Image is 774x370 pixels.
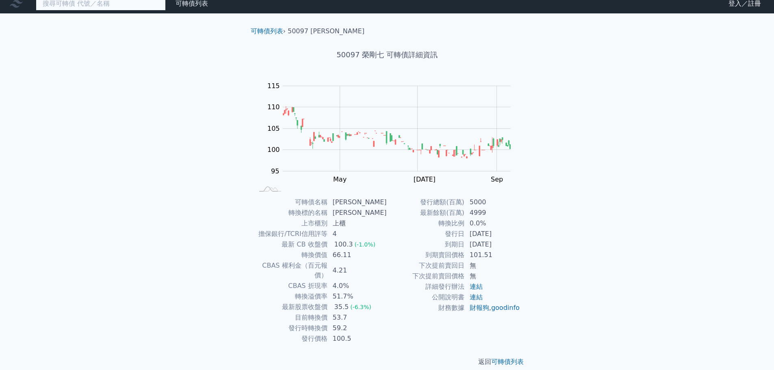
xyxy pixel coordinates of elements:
[328,281,387,291] td: 4.0%
[254,229,328,239] td: 擔保銀行/TCRI信用評等
[328,218,387,229] td: 上櫃
[328,250,387,260] td: 66.11
[387,271,465,281] td: 下次提前賣回價格
[465,197,520,208] td: 5000
[387,303,465,313] td: 財務數據
[387,281,465,292] td: 詳細發行辦法
[254,333,328,344] td: 發行價格
[328,323,387,333] td: 59.2
[328,333,387,344] td: 100.5
[254,197,328,208] td: 可轉債名稱
[254,239,328,250] td: 最新 CB 收盤價
[465,303,520,313] td: ,
[465,250,520,260] td: 101.51
[254,218,328,229] td: 上市櫃別
[244,49,530,61] h1: 50097 榮剛七 可轉債詳細資訊
[465,208,520,218] td: 4999
[263,82,523,183] g: Chart
[387,250,465,260] td: 到期賣回價格
[387,197,465,208] td: 發行總額(百萬)
[491,358,524,366] a: 可轉債列表
[267,125,280,132] tspan: 105
[465,218,520,229] td: 0.0%
[387,292,465,303] td: 公開說明書
[267,146,280,154] tspan: 100
[254,260,328,281] td: CBAS 權利金（百元報價）
[387,260,465,271] td: 下次提前賣回日
[465,271,520,281] td: 無
[288,26,364,36] li: 50097 [PERSON_NAME]
[267,103,280,111] tspan: 110
[470,304,489,312] a: 財報狗
[254,250,328,260] td: 轉換價值
[387,229,465,239] td: 發行日
[254,323,328,333] td: 發行時轉換價
[328,208,387,218] td: [PERSON_NAME]
[271,167,279,175] tspan: 95
[254,312,328,323] td: 目前轉換價
[328,229,387,239] td: 4
[470,293,483,301] a: 連結
[465,260,520,271] td: 無
[333,175,347,183] tspan: May
[470,283,483,290] a: 連結
[733,331,774,370] iframe: Chat Widget
[267,82,280,90] tspan: 115
[328,312,387,323] td: 53.7
[387,239,465,250] td: 到期日
[328,197,387,208] td: [PERSON_NAME]
[491,304,520,312] a: goodinfo
[254,291,328,302] td: 轉換溢價率
[414,175,436,183] tspan: [DATE]
[354,241,375,248] span: (-1.0%)
[244,357,530,367] p: 返回
[251,26,286,36] li: ›
[333,302,351,312] div: 35.5
[387,208,465,218] td: 最新餘額(百萬)
[333,240,355,249] div: 100.3
[350,304,371,310] span: (-6.3%)
[254,302,328,312] td: 最新股票收盤價
[465,239,520,250] td: [DATE]
[251,27,283,35] a: 可轉債列表
[387,218,465,229] td: 轉換比例
[491,175,503,183] tspan: Sep
[328,260,387,281] td: 4.21
[465,229,520,239] td: [DATE]
[328,291,387,302] td: 51.7%
[254,208,328,218] td: 轉換標的名稱
[254,281,328,291] td: CBAS 折現率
